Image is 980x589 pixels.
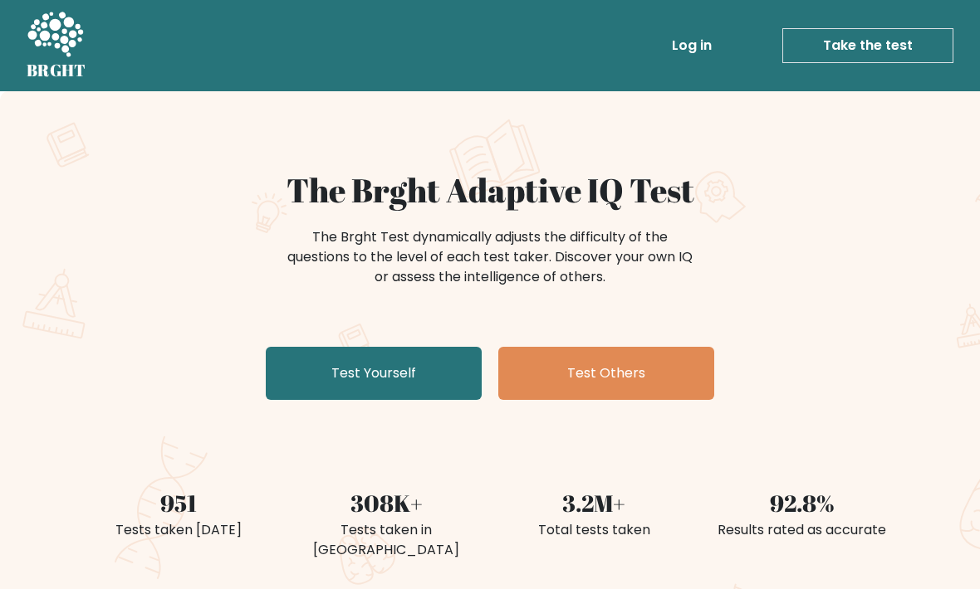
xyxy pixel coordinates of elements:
a: BRGHT [27,7,86,85]
a: Log in [665,29,718,62]
a: Take the test [782,28,953,63]
div: 308K+ [292,486,480,521]
div: The Brght Test dynamically adjusts the difficulty of the questions to the level of each test take... [282,227,698,287]
div: 92.8% [708,486,895,521]
a: Test Yourself [266,347,482,400]
div: Results rated as accurate [708,520,895,540]
h5: BRGHT [27,61,86,80]
div: 951 [85,486,272,521]
div: Tests taken [DATE] [85,520,272,540]
h1: The Brght Adaptive IQ Test [85,171,895,211]
div: Tests taken in [GEOGRAPHIC_DATA] [292,520,480,560]
div: 3.2M+ [500,486,688,521]
a: Test Others [498,347,714,400]
div: Total tests taken [500,520,688,540]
